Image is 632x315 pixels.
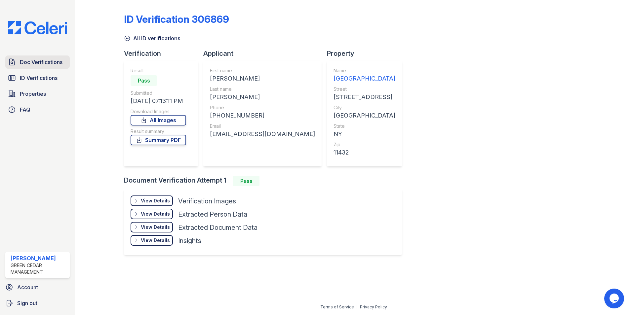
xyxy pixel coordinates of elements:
div: [EMAIL_ADDRESS][DOMAIN_NAME] [210,129,315,139]
div: Extracted Document Data [178,223,257,232]
div: Result summary [131,128,186,135]
span: Sign out [17,299,37,307]
div: Submitted [131,90,186,96]
div: Result [131,67,186,74]
a: Name [GEOGRAPHIC_DATA] [334,67,395,83]
div: [GEOGRAPHIC_DATA] [334,111,395,120]
div: [DATE] 07:13:11 PM [131,96,186,106]
div: View Details [141,211,170,217]
div: Document Verification Attempt 1 [124,176,407,186]
div: Verification Images [178,196,236,206]
div: View Details [141,237,170,244]
div: View Details [141,197,170,204]
a: FAQ [5,103,70,116]
div: Zip [334,141,395,148]
div: Pass [233,176,259,186]
a: Properties [5,87,70,100]
a: Sign out [3,297,72,310]
div: Download Images [131,108,186,115]
div: Email [210,123,315,129]
span: Properties [20,90,46,98]
a: ID Verifications [5,71,70,85]
div: Green Cedar Management [11,262,67,275]
div: [PERSON_NAME] [210,74,315,83]
iframe: chat widget [604,289,625,308]
a: All Images [131,115,186,125]
a: Terms of Service [320,304,354,309]
span: FAQ [20,106,30,114]
div: View Details [141,224,170,230]
a: All ID verifications [124,34,180,42]
div: Verification [124,49,203,58]
span: ID Verifications [20,74,58,82]
a: Summary PDF [131,135,186,145]
div: NY [334,129,395,139]
div: | [356,304,358,309]
div: Street [334,86,395,92]
div: [PERSON_NAME] [210,92,315,102]
div: Last name [210,86,315,92]
div: Property [327,49,407,58]
a: Privacy Policy [360,304,387,309]
span: Account [17,283,38,291]
div: [PHONE_NUMBER] [210,111,315,120]
div: [STREET_ADDRESS] [334,92,395,102]
img: CE_Logo_Blue-a8612792a0a2168367f1c8372b55b34899dd931a85d93a1a3d3e32e68fde9ad4.png [3,21,72,34]
div: City [334,104,395,111]
div: Phone [210,104,315,111]
div: First name [210,67,315,74]
div: State [334,123,395,129]
div: Extracted Person Data [178,210,247,219]
a: Doc Verifications [5,55,70,69]
div: Name [334,67,395,74]
div: [GEOGRAPHIC_DATA] [334,74,395,83]
div: Pass [131,75,157,86]
span: Doc Verifications [20,58,62,66]
div: [PERSON_NAME] [11,254,67,262]
a: Account [3,281,72,294]
div: ID Verification 306869 [124,13,229,25]
div: Applicant [203,49,327,58]
div: Insights [178,236,201,245]
div: 11432 [334,148,395,157]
